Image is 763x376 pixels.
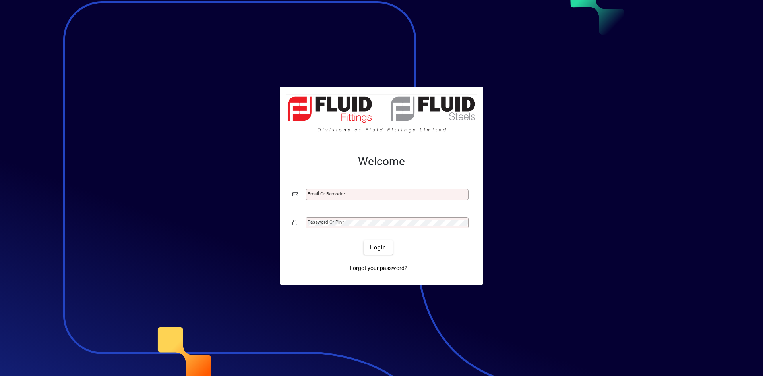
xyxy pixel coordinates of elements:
button: Login [364,240,393,255]
mat-label: Email or Barcode [308,191,343,197]
a: Forgot your password? [347,261,411,275]
span: Login [370,243,386,252]
h2: Welcome [292,155,471,168]
span: Forgot your password? [350,264,407,272]
mat-label: Password or Pin [308,219,342,225]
